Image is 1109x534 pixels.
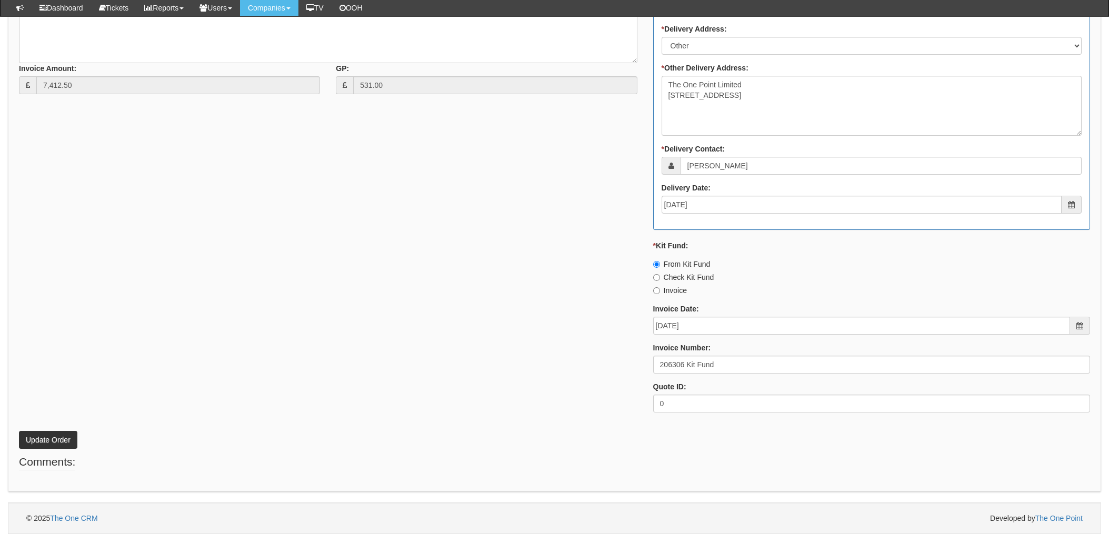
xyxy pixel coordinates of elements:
[662,76,1082,136] textarea: The One Point Limited [STREET_ADDRESS]
[653,287,660,294] input: Invoice
[19,3,637,63] textarea: Hardware only
[653,285,687,296] label: Invoice
[662,24,727,34] label: Delivery Address:
[662,183,711,193] label: Delivery Date:
[653,272,714,283] label: Check Kit Fund
[653,342,711,353] label: Invoice Number:
[662,144,725,154] label: Delivery Contact:
[653,261,660,268] input: From Kit Fund
[50,514,97,522] a: The One CRM
[653,259,711,269] label: From Kit Fund
[653,274,660,281] input: Check Kit Fund
[653,240,688,251] label: Kit Fund:
[653,381,686,392] label: Quote ID:
[1035,514,1083,522] a: The One Point
[653,304,699,314] label: Invoice Date:
[26,514,98,522] span: © 2025
[19,431,77,449] button: Update Order
[19,63,76,74] label: Invoice Amount:
[336,63,349,74] label: GP:
[662,63,748,73] label: Other Delivery Address:
[990,513,1083,523] span: Developed by
[19,454,75,470] legend: Comments:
